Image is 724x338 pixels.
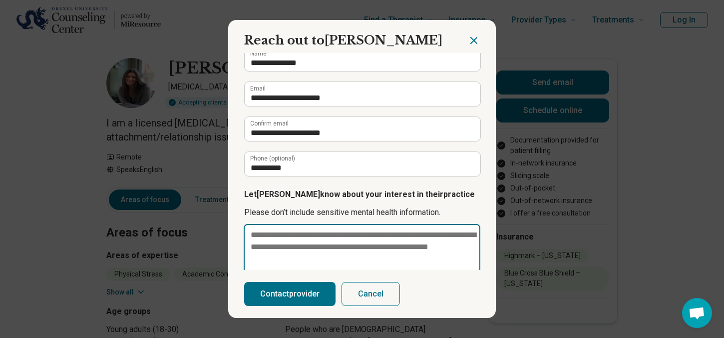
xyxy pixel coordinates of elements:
label: Name [250,50,267,56]
button: Close dialog [468,34,480,46]
p: Let [PERSON_NAME] know about your interest in their practice [244,188,480,200]
label: Confirm email [250,120,289,126]
p: Please don’t include sensitive mental health information. [244,206,480,218]
span: Reach out to [PERSON_NAME] [244,33,442,47]
label: Phone (optional) [250,155,295,161]
button: Cancel [342,282,400,306]
label: Email [250,85,266,91]
button: Contactprovider [244,282,336,306]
